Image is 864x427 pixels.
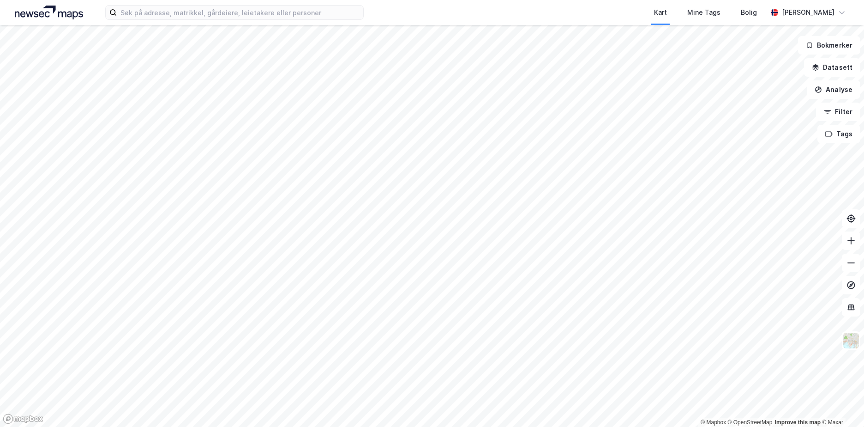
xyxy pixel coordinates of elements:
button: Bokmerker [798,36,860,55]
iframe: Chat Widget [818,383,864,427]
div: [PERSON_NAME] [782,7,834,18]
a: Mapbox [701,419,726,426]
button: Datasett [804,58,860,77]
div: Kart [654,7,667,18]
div: Mine Tags [687,7,720,18]
button: Tags [817,125,860,143]
img: logo.a4113a55bc3d86da70a041830d287a7e.svg [15,6,83,19]
div: Bolig [741,7,757,18]
img: Z [842,332,860,349]
a: Mapbox homepage [3,414,43,424]
button: Filter [816,103,860,121]
button: Analyse [807,80,860,99]
a: Improve this map [775,419,821,426]
input: Søk på adresse, matrikkel, gårdeiere, leietakere eller personer [117,6,363,19]
a: OpenStreetMap [728,419,773,426]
